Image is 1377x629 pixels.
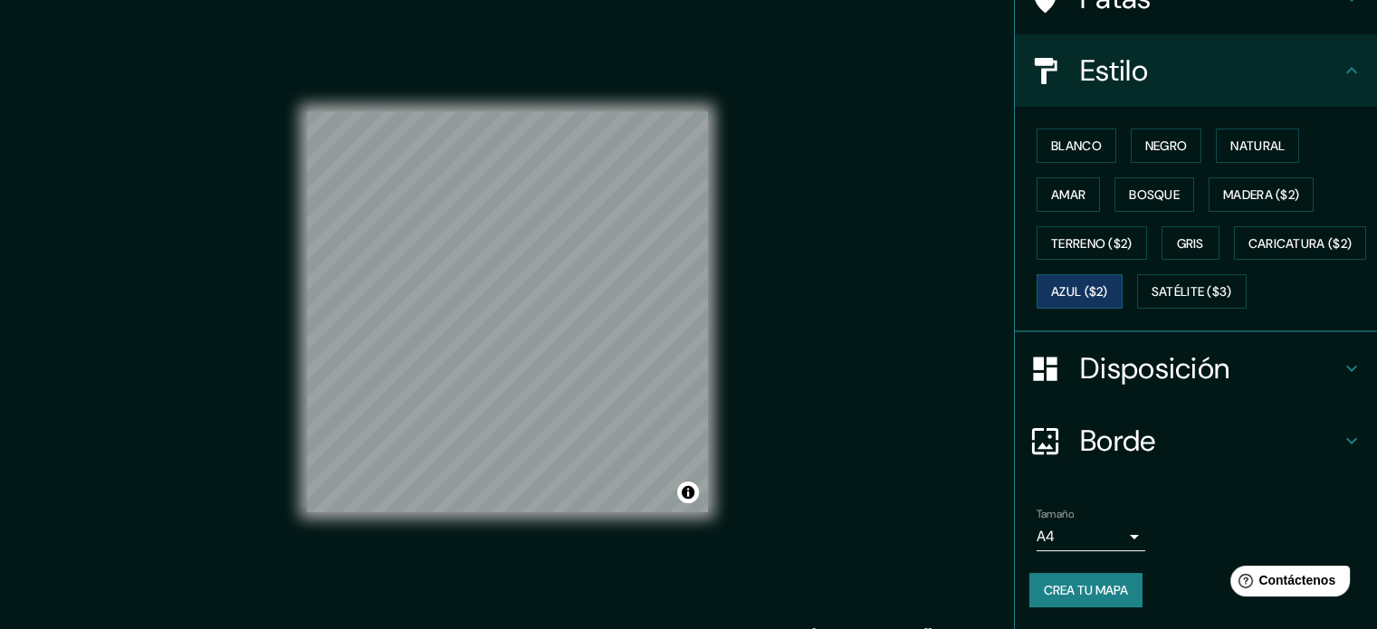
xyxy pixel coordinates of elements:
font: Satélite ($3) [1152,284,1232,300]
iframe: Lanzador de widgets de ayuda [1216,558,1357,609]
font: Tamaño [1037,507,1074,521]
button: Bosque [1114,177,1194,212]
div: Borde [1015,405,1377,477]
div: Estilo [1015,34,1377,107]
div: A4 [1037,522,1145,551]
div: Disposición [1015,332,1377,405]
font: Azul ($2) [1051,284,1108,300]
font: Madera ($2) [1223,186,1299,203]
button: Terreno ($2) [1037,226,1147,261]
button: Blanco [1037,129,1116,163]
font: Borde [1080,422,1156,460]
font: A4 [1037,527,1055,546]
button: Amar [1037,177,1100,212]
button: Satélite ($3) [1137,274,1247,309]
button: Caricatura ($2) [1234,226,1367,261]
button: Natural [1216,129,1299,163]
font: Caricatura ($2) [1248,235,1353,252]
font: Bosque [1129,186,1180,203]
font: Natural [1230,138,1285,154]
font: Terreno ($2) [1051,235,1133,252]
font: Negro [1145,138,1188,154]
font: Estilo [1080,52,1148,90]
font: Disposición [1080,349,1229,387]
button: Azul ($2) [1037,274,1123,309]
font: Crea tu mapa [1044,582,1128,598]
button: Madera ($2) [1209,177,1314,212]
button: Crea tu mapa [1029,573,1143,607]
font: Blanco [1051,138,1102,154]
canvas: Mapa [307,111,708,512]
button: Activar o desactivar atribución [677,481,699,503]
button: Gris [1162,226,1219,261]
font: Amar [1051,186,1085,203]
font: Gris [1177,235,1204,252]
button: Negro [1131,129,1202,163]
